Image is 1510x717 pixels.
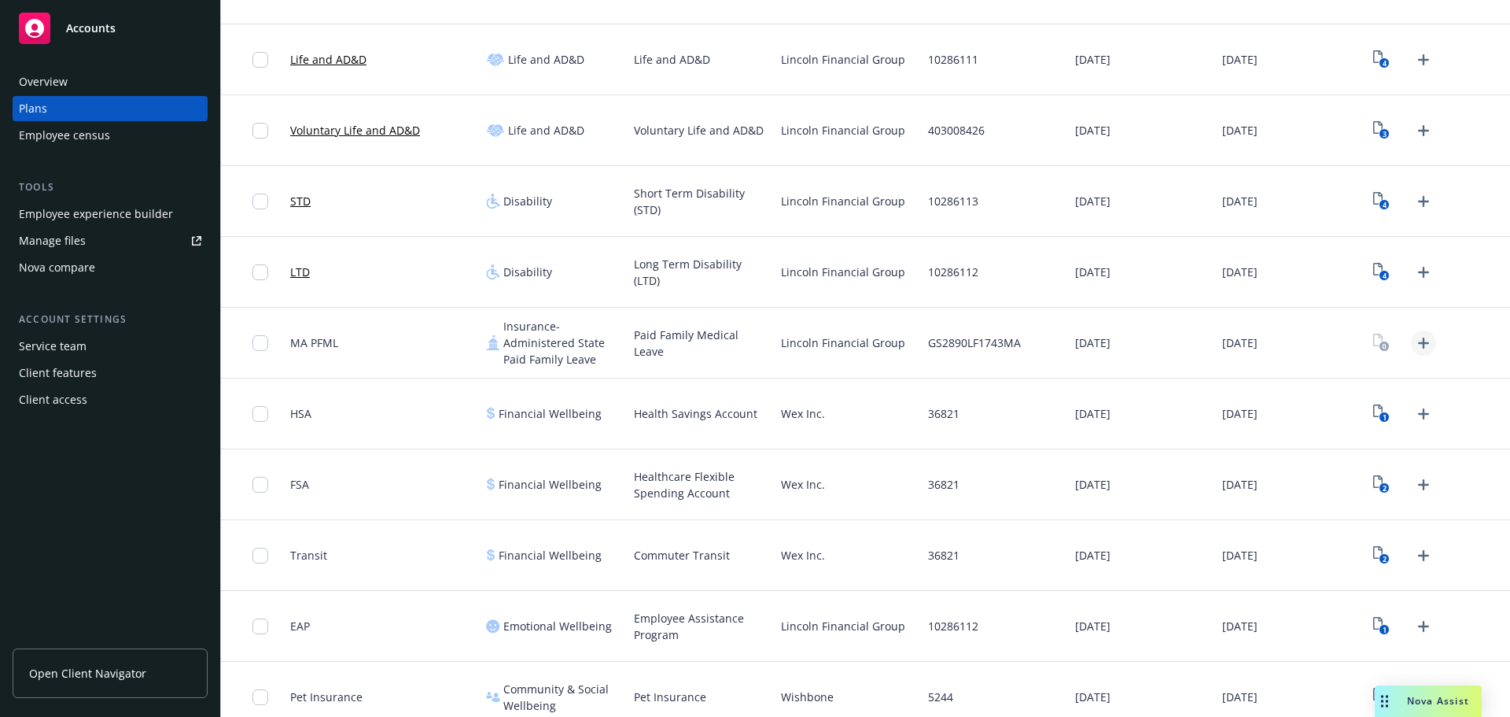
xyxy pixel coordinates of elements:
[1369,260,1394,285] a: View Plan Documents
[781,547,825,564] span: Wex Inc.
[1075,51,1110,68] span: [DATE]
[252,619,268,634] input: Toggle Row Selected
[290,547,327,564] span: Transit
[499,405,602,422] span: Financial Wellbeing
[252,477,268,493] input: Toggle Row Selected
[508,122,584,139] span: Life and AD&D
[252,123,268,139] input: Toggle Row Selected
[508,51,584,68] span: Life and AD&D
[1369,685,1394,710] a: View Plan Documents
[1411,260,1436,285] a: Upload Plan Documents
[1222,122,1258,139] span: [DATE]
[1411,331,1436,356] a: Upload Plan Documents
[1383,625,1387,635] text: 1
[781,122,905,139] span: Lincoln Financial Group
[1075,476,1110,493] span: [DATE]
[1411,401,1436,427] a: Upload Plan Documents
[13,6,208,50] a: Accounts
[503,193,552,209] span: Disability
[13,123,208,148] a: Employee census
[781,264,905,280] span: Lincoln Financial Group
[252,52,268,68] input: Toggle Row Selected
[1075,122,1110,139] span: [DATE]
[634,185,768,218] span: Short Term Disability (STD)
[1222,334,1258,351] span: [DATE]
[634,327,768,360] span: Paid Family Medical Leave
[1222,264,1258,280] span: [DATE]
[252,335,268,351] input: Toggle Row Selected
[13,69,208,94] a: Overview
[781,334,905,351] span: Lincoln Financial Group
[928,405,959,422] span: 36821
[29,665,146,682] span: Open Client Navigator
[1369,614,1394,639] a: View Plan Documents
[928,122,985,139] span: 403008426
[290,334,338,351] span: MA PFML
[1075,334,1110,351] span: [DATE]
[1222,405,1258,422] span: [DATE]
[1075,618,1110,634] span: [DATE]
[252,548,268,564] input: Toggle Row Selected
[1383,271,1387,281] text: 4
[1411,543,1436,568] a: Upload Plan Documents
[1411,472,1436,497] a: Upload Plan Documents
[1411,189,1436,214] a: Upload Plan Documents
[13,360,208,386] a: Client features
[290,476,309,493] span: FSA
[928,264,978,280] span: 10286112
[1411,118,1436,143] a: Upload Plan Documents
[928,689,953,705] span: 5244
[290,689,363,705] span: Pet Insurance
[252,264,268,280] input: Toggle Row Selected
[1411,47,1436,72] a: Upload Plan Documents
[781,193,905,209] span: Lincoln Financial Group
[19,255,95,280] div: Nova compare
[1375,686,1394,717] div: Drag to move
[1369,189,1394,214] a: View Plan Documents
[19,387,87,412] div: Client access
[1383,412,1387,423] text: 1
[1222,618,1258,634] span: [DATE]
[13,312,208,327] div: Account settings
[634,51,710,68] span: Life and AD&D
[1222,193,1258,209] span: [DATE]
[252,194,268,209] input: Toggle Row Selected
[634,468,768,501] span: Healthcare Flexible Spending Account
[928,193,978,209] span: 10286113
[1222,689,1258,705] span: [DATE]
[13,255,208,280] a: Nova compare
[290,193,311,209] a: STD
[503,681,621,714] span: Community & Social Wellbeing
[1369,472,1394,497] a: View Plan Documents
[781,689,834,705] span: Wishbone
[928,618,978,634] span: 10286112
[781,618,905,634] span: Lincoln Financial Group
[499,476,602,493] span: Financial Wellbeing
[13,179,208,195] div: Tools
[781,405,825,422] span: Wex Inc.
[252,406,268,422] input: Toggle Row Selected
[928,51,978,68] span: 10286111
[634,256,768,289] span: Long Term Disability (LTD)
[1375,686,1482,717] button: Nova Assist
[290,618,310,634] span: EAP
[13,201,208,227] a: Employee experience builder
[781,476,825,493] span: Wex Inc.
[290,405,311,422] span: HSA
[499,547,602,564] span: Financial Wellbeing
[1222,547,1258,564] span: [DATE]
[19,228,86,253] div: Manage files
[13,334,208,359] a: Service team
[1075,547,1110,564] span: [DATE]
[1075,264,1110,280] span: [DATE]
[290,264,310,280] a: LTD
[1369,401,1394,427] a: View Plan Documents
[13,387,208,412] a: Client access
[1369,47,1394,72] a: View Plan Documents
[781,51,905,68] span: Lincoln Financial Group
[252,689,268,705] input: Toggle Row Selected
[1075,405,1110,422] span: [DATE]
[1369,543,1394,568] a: View Plan Documents
[19,123,110,148] div: Employee census
[1369,331,1394,356] a: View Plan Documents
